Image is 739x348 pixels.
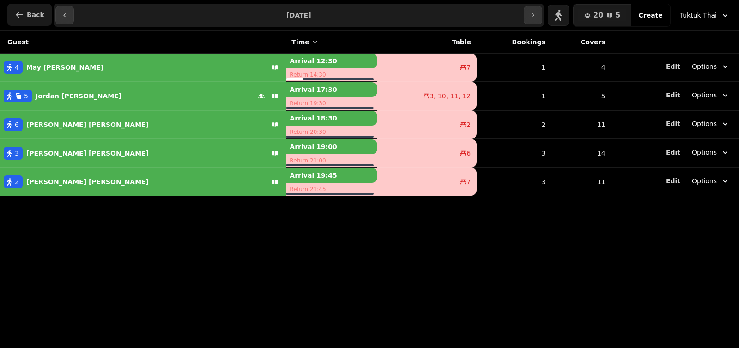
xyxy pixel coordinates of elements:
[551,168,611,196] td: 11
[291,37,318,47] button: Time
[15,149,19,158] span: 3
[286,139,377,154] p: Arrival 19:00
[477,54,551,82] td: 1
[286,111,377,126] p: Arrival 18:30
[666,119,680,128] button: Edit
[15,120,19,129] span: 6
[15,177,19,186] span: 2
[466,63,471,72] span: 7
[551,82,611,110] td: 5
[36,91,121,101] p: Jordan [PERSON_NAME]
[686,87,735,103] button: Options
[551,31,611,54] th: Covers
[466,149,471,158] span: 6
[430,91,471,101] span: 3, 10, 11, 12
[26,63,103,72] p: May [PERSON_NAME]
[666,148,680,157] button: Edit
[286,168,377,183] p: Arrival 19:45
[573,4,631,26] button: 205
[466,120,471,129] span: 2
[551,139,611,168] td: 14
[666,92,680,98] span: Edit
[377,31,477,54] th: Table
[286,82,377,97] p: Arrival 17:30
[477,139,551,168] td: 3
[551,54,611,82] td: 4
[686,115,735,132] button: Options
[26,120,149,129] p: [PERSON_NAME] [PERSON_NAME]
[15,63,19,72] span: 4
[638,12,662,18] span: Create
[666,120,680,127] span: Edit
[680,11,717,20] span: Tuktuk Thai
[26,149,149,158] p: [PERSON_NAME] [PERSON_NAME]
[286,154,377,167] p: Return 21:00
[666,178,680,184] span: Edit
[666,63,680,70] span: Edit
[692,119,717,128] span: Options
[477,82,551,110] td: 1
[692,90,717,100] span: Options
[466,177,471,186] span: 7
[593,12,603,19] span: 20
[477,31,551,54] th: Bookings
[291,37,309,47] span: Time
[24,91,28,101] span: 5
[666,90,680,100] button: Edit
[477,168,551,196] td: 3
[286,183,377,196] p: Return 21:45
[666,149,680,156] span: Edit
[631,4,670,26] button: Create
[692,62,717,71] span: Options
[286,97,377,110] p: Return 19:30
[674,7,735,24] button: Tuktuk Thai
[477,110,551,139] td: 2
[27,12,44,18] span: Back
[666,176,680,186] button: Edit
[286,126,377,138] p: Return 20:30
[551,110,611,139] td: 11
[615,12,620,19] span: 5
[286,68,377,81] p: Return 14:30
[686,144,735,161] button: Options
[666,62,680,71] button: Edit
[692,148,717,157] span: Options
[26,177,149,186] p: [PERSON_NAME] [PERSON_NAME]
[686,58,735,75] button: Options
[686,173,735,189] button: Options
[7,4,52,26] button: Back
[286,54,377,68] p: Arrival 12:30
[692,176,717,186] span: Options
